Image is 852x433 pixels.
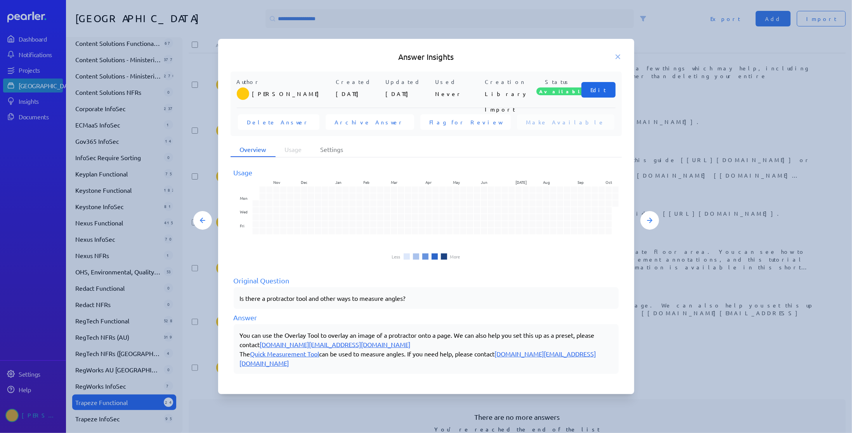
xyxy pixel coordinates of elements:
[436,78,482,86] p: Used
[578,179,584,185] text: Sep
[237,87,249,100] img: Scott Hay
[386,78,432,86] p: Updated
[335,179,342,185] text: Jan
[240,293,613,303] p: Is there a protractor tool and other ways to measure angles?
[436,86,482,101] p: Never
[420,114,511,130] button: Flag for Review
[240,223,244,229] text: Fri
[386,86,432,101] p: [DATE]
[260,340,411,348] a: [DOMAIN_NAME][EMAIL_ADDRESS][DOMAIN_NAME]
[252,86,333,101] p: [PERSON_NAME]
[231,51,622,62] h5: Answer Insights
[453,179,460,185] text: May
[240,195,248,201] text: Mon
[391,179,397,185] text: Mar
[231,142,276,157] li: Overview
[581,82,616,98] button: Edit
[481,179,488,185] text: Jun
[240,209,248,215] text: Wed
[517,114,614,130] button: Make Available
[193,211,212,230] button: Previous Answer
[240,330,613,368] div: You can use the Overlay Tool to overlay an image of a protractor onto a page. We can also help yo...
[425,179,432,185] text: Apr
[515,179,527,185] text: [DATE]
[526,118,605,126] span: Make Available
[335,118,405,126] span: Archive Answer
[430,118,501,126] span: Flag for Review
[326,114,414,130] button: Archive Answer
[336,86,383,101] p: [DATE]
[640,211,659,230] button: Next Answer
[336,78,383,86] p: Created
[301,179,307,185] text: Dec
[363,179,369,185] text: Feb
[234,167,619,178] div: Usage
[237,78,333,86] p: Author
[536,87,590,95] span: Available
[238,114,319,130] button: Delete Answer
[247,118,310,126] span: Delete Answer
[234,275,619,286] div: Original Question
[605,179,612,185] text: Oct
[392,254,401,259] li: Less
[250,350,319,358] a: Quick Measurement Tool
[535,78,581,86] p: Status
[543,179,550,185] text: Aug
[485,86,532,101] p: Library Import
[276,142,311,157] li: Usage
[485,78,532,86] p: Creation
[234,312,619,323] div: Answer
[591,86,606,94] span: Edit
[450,254,460,259] li: More
[240,350,596,367] a: [DOMAIN_NAME][EMAIL_ADDRESS][DOMAIN_NAME]
[273,179,280,185] text: Nov
[311,142,353,157] li: Settings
